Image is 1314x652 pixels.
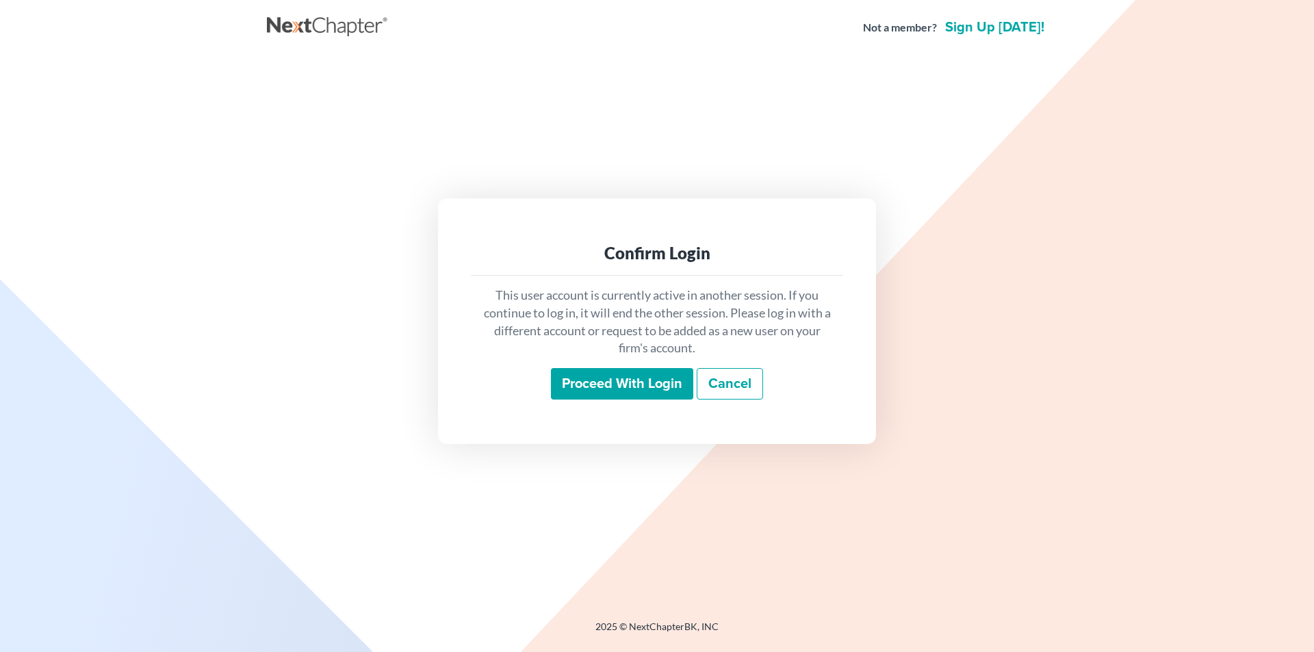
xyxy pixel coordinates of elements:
input: Proceed with login [551,368,693,400]
a: Sign up [DATE]! [942,21,1047,34]
div: Confirm Login [482,242,832,264]
strong: Not a member? [863,20,937,36]
div: 2025 © NextChapterBK, INC [267,620,1047,644]
p: This user account is currently active in another session. If you continue to log in, it will end ... [482,287,832,357]
a: Cancel [697,368,763,400]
